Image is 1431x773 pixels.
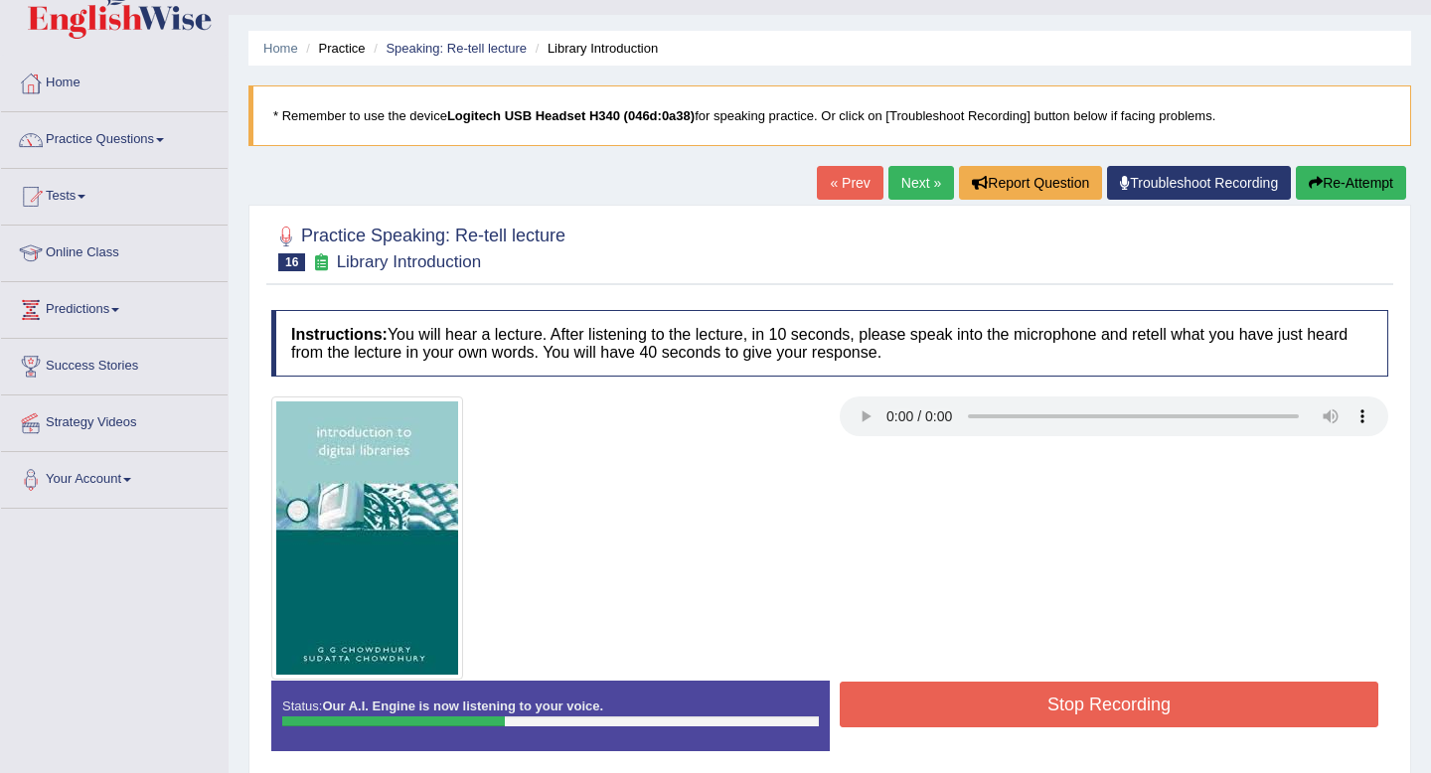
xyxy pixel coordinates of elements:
[447,108,695,123] b: Logitech USB Headset H340 (046d:0a38)
[531,39,659,58] li: Library Introduction
[1,452,228,502] a: Your Account
[1,112,228,162] a: Practice Questions
[248,85,1411,146] blockquote: * Remember to use the device for speaking practice. Or click on [Troubleshoot Recording] button b...
[386,41,527,56] a: Speaking: Re-tell lecture
[271,310,1388,377] h4: You will hear a lecture. After listening to the lecture, in 10 seconds, please speak into the mic...
[817,166,882,200] a: « Prev
[1,282,228,332] a: Predictions
[1,56,228,105] a: Home
[1,226,228,275] a: Online Class
[271,222,565,271] h2: Practice Speaking: Re-tell lecture
[310,253,331,272] small: Exam occurring question
[337,252,482,271] small: Library Introduction
[1107,166,1291,200] a: Troubleshoot Recording
[1,169,228,219] a: Tests
[1,395,228,445] a: Strategy Videos
[263,41,298,56] a: Home
[840,682,1378,727] button: Stop Recording
[301,39,365,58] li: Practice
[278,253,305,271] span: 16
[1296,166,1406,200] button: Re-Attempt
[888,166,954,200] a: Next »
[291,326,388,343] b: Instructions:
[959,166,1102,200] button: Report Question
[322,698,603,713] strong: Our A.I. Engine is now listening to your voice.
[1,339,228,388] a: Success Stories
[271,681,830,750] div: Status:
